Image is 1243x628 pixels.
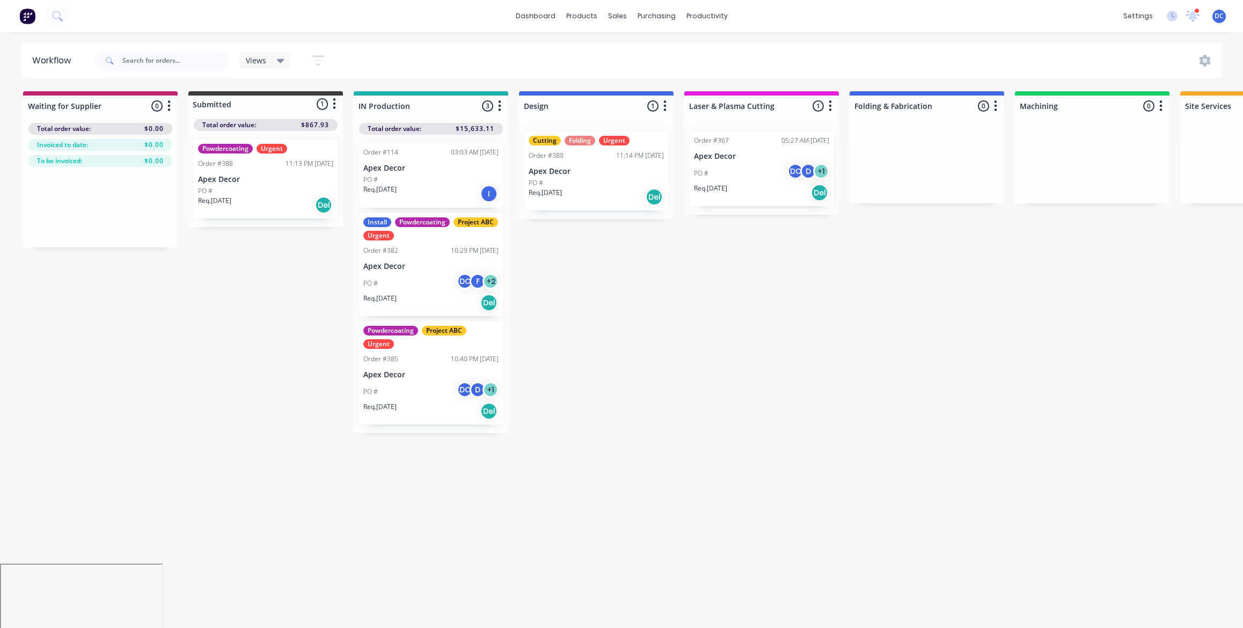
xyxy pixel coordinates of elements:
[457,273,473,289] div: DC
[599,136,630,145] div: Urgent
[694,184,727,193] p: Req. [DATE]
[122,50,229,71] input: Search for orders...
[359,322,503,425] div: PowdercoatingProject ABCUrgentOrder #38510:40 PM [DATE]Apex DecorPO #DCD+1Req.[DATE]Del
[480,403,498,420] div: Del
[198,175,333,184] p: Apex Decor
[694,136,729,145] div: Order #367
[787,163,803,179] div: DC
[363,246,398,255] div: Order #382
[616,151,664,160] div: 11:14 PM [DATE]
[510,8,561,24] a: dashboard
[800,163,816,179] div: D
[480,185,498,202] div: I
[454,217,498,227] div: Project ABC
[246,55,266,66] span: Views
[694,169,708,178] p: PO #
[144,124,164,134] span: $0.00
[482,382,499,398] div: + 1
[37,140,88,150] span: Invoiced to date:
[144,140,164,150] span: $0.00
[813,163,829,179] div: + 1
[359,143,503,208] div: Order #11403:03 AM [DATE]Apex DecorPO #Req.[DATE]I
[524,132,668,210] div: CuttingFoldingUrgentOrder #38911:14 PM [DATE]Apex DecorPO #Req.[DATE]Del
[811,184,828,201] div: Del
[32,54,76,67] div: Workflow
[781,136,829,145] div: 05:27 AM [DATE]
[529,136,561,145] div: Cutting
[694,152,829,161] p: Apex Decor
[144,156,164,166] span: $0.00
[363,354,398,364] div: Order #385
[198,196,231,206] p: Req. [DATE]
[315,196,332,214] div: Del
[1118,8,1158,24] div: settings
[363,148,398,157] div: Order #114
[456,124,494,134] span: $15,633.11
[363,402,397,412] p: Req. [DATE]
[286,159,333,169] div: 11:13 PM [DATE]
[1215,11,1224,21] span: DC
[529,178,543,188] p: PO #
[363,262,499,271] p: Apex Decor
[363,326,418,335] div: Powdercoating
[359,213,503,316] div: InstallPowdercoatingProject ABCUrgentOrder #38210:29 PM [DATE]Apex DecorPO #DCF+2Req.[DATE]Del
[529,188,562,198] p: Req. [DATE]
[363,387,378,397] p: PO #
[451,354,499,364] div: 10:40 PM [DATE]
[646,188,663,206] div: Del
[37,156,82,166] span: To be invoiced:
[363,339,394,349] div: Urgent
[198,159,233,169] div: Order #388
[198,186,213,196] p: PO #
[257,144,287,154] div: Urgent
[529,151,564,160] div: Order #389
[19,8,35,24] img: Factory
[395,217,450,227] div: Powdercoating
[632,8,681,24] div: purchasing
[202,120,256,130] span: Total order value:
[194,140,338,218] div: PowdercoatingUrgentOrder #38811:13 PM [DATE]Apex DecorPO #Req.[DATE]Del
[363,217,391,227] div: Install
[561,8,603,24] div: products
[451,246,499,255] div: 10:29 PM [DATE]
[690,132,833,206] div: Order #36705:27 AM [DATE]Apex DecorPO #DCD+1Req.[DATE]Del
[363,164,499,173] p: Apex Decor
[363,294,397,303] p: Req. [DATE]
[363,185,397,194] p: Req. [DATE]
[301,120,329,130] span: $867.93
[363,175,378,185] p: PO #
[480,294,498,311] div: Del
[368,124,421,134] span: Total order value:
[470,273,486,289] div: F
[457,382,473,398] div: DC
[37,124,91,134] span: Total order value:
[451,148,499,157] div: 03:03 AM [DATE]
[681,8,733,24] div: productivity
[363,370,499,379] p: Apex Decor
[470,382,486,398] div: D
[363,231,394,240] div: Urgent
[529,167,664,176] p: Apex Decor
[603,8,632,24] div: sales
[422,326,466,335] div: Project ABC
[363,279,378,288] p: PO #
[565,136,595,145] div: Folding
[482,273,499,289] div: + 2
[198,144,253,154] div: Powdercoating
